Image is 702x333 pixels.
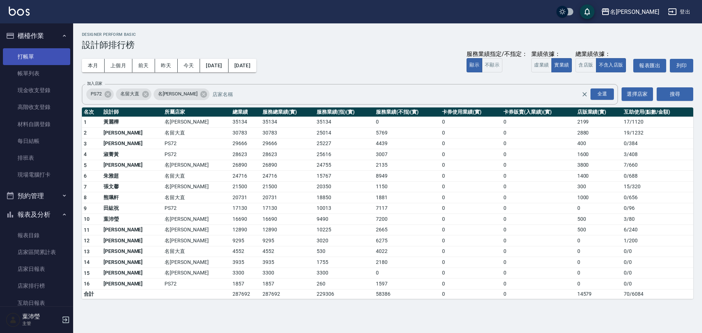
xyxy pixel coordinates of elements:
[84,162,87,168] span: 5
[163,181,231,192] td: 名[PERSON_NAME]
[580,89,590,99] button: Clear
[84,270,90,276] span: 15
[315,279,374,290] td: 260
[231,279,261,290] td: 1857
[374,268,441,279] td: 0
[315,235,374,246] td: 3020
[261,235,315,246] td: 9295
[315,117,374,128] td: 35134
[82,40,693,50] h3: 設計師排行榜
[575,257,622,268] td: 0
[502,203,575,214] td: 0
[622,279,693,290] td: 0 / 0
[82,107,693,299] table: a dense table
[598,4,662,19] button: 名[PERSON_NAME]
[6,313,20,327] img: Person
[178,59,200,72] button: 今天
[531,50,572,58] div: 業績依據：
[622,149,693,160] td: 3 / 408
[440,224,502,235] td: 0
[374,235,441,246] td: 6275
[163,235,231,246] td: 名[PERSON_NAME]
[163,107,231,117] th: 所屬店家
[440,171,502,182] td: 0
[116,90,144,98] span: 名留大直
[440,138,502,149] td: 0
[575,171,622,182] td: 1400
[261,192,315,203] td: 20731
[200,59,228,72] button: [DATE]
[575,58,596,72] button: 含店販
[502,171,575,182] td: 0
[3,48,70,65] a: 打帳單
[231,268,261,279] td: 3300
[315,224,374,235] td: 10225
[622,214,693,225] td: 3 / 80
[102,192,163,203] td: 熊珮軒
[315,160,374,171] td: 24755
[102,257,163,268] td: [PERSON_NAME]
[374,246,441,257] td: 4022
[589,87,615,101] button: Open
[3,150,70,166] a: 排班表
[3,65,70,82] a: 帳單列表
[502,149,575,160] td: 0
[502,138,575,149] td: 0
[231,107,261,117] th: 總業績
[622,246,693,257] td: 0 / 0
[575,181,622,192] td: 300
[231,128,261,139] td: 30783
[440,149,502,160] td: 0
[502,235,575,246] td: 0
[3,261,70,277] a: 店家日報表
[261,279,315,290] td: 1857
[154,88,210,100] div: 名[PERSON_NAME]
[163,171,231,182] td: 名留大直
[374,279,441,290] td: 1597
[665,5,693,19] button: 登出
[575,203,622,214] td: 0
[82,59,105,72] button: 本月
[374,214,441,225] td: 7200
[102,138,163,149] td: [PERSON_NAME]
[3,295,70,311] a: 互助日報表
[231,117,261,128] td: 35134
[22,313,60,320] h5: 葉沛瑩
[163,149,231,160] td: PS72
[102,160,163,171] td: [PERSON_NAME]
[102,171,163,182] td: 朱雅莛
[261,257,315,268] td: 3935
[374,181,441,192] td: 1150
[261,138,315,149] td: 29666
[315,246,374,257] td: 530
[84,216,90,222] span: 10
[315,107,374,117] th: 服務業績(指)(實)
[575,107,622,117] th: 店販業績(實)
[9,7,30,16] img: Logo
[102,235,163,246] td: [PERSON_NAME]
[440,214,502,225] td: 0
[163,268,231,279] td: 名[PERSON_NAME]
[575,235,622,246] td: 0
[315,192,374,203] td: 18850
[163,128,231,139] td: 名留大直
[3,99,70,116] a: 高階收支登錄
[622,203,693,214] td: 0 / 96
[84,141,87,147] span: 3
[315,181,374,192] td: 20350
[163,257,231,268] td: 名[PERSON_NAME]
[102,268,163,279] td: [PERSON_NAME]
[261,203,315,214] td: 17130
[84,259,90,265] span: 14
[315,138,374,149] td: 25227
[3,82,70,99] a: 現金收支登錄
[502,128,575,139] td: 0
[596,58,626,72] button: 不含入店販
[622,160,693,171] td: 7 / 660
[261,214,315,225] td: 16690
[374,289,441,299] td: 58386
[231,149,261,160] td: 28623
[231,203,261,214] td: 17130
[374,117,441,128] td: 0
[3,26,70,45] button: 櫃檯作業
